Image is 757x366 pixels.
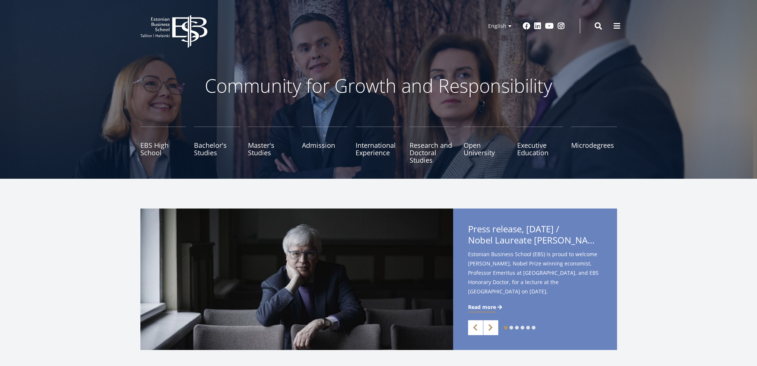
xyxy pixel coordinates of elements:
[504,326,508,330] a: 1
[532,326,535,330] a: 6
[468,303,496,311] span: Read more
[483,320,498,335] a: Next
[464,127,509,164] a: Open University
[523,22,530,30] a: Facebook
[468,249,602,308] span: Estonian Business School (EBS) is proud to welcome [PERSON_NAME], Nobel Prize winning economist, ...
[356,127,401,164] a: International Experience
[194,127,240,164] a: Bachelor's Studies
[302,127,348,164] a: Admission
[557,22,565,30] a: Instagram
[468,303,503,311] a: Read more
[515,326,519,330] a: 3
[521,326,524,330] a: 4
[410,127,455,164] a: Research and Doctoral Studies
[571,127,617,164] a: Microdegrees
[526,326,530,330] a: 5
[181,74,576,97] p: Community for Growth and Responsibility
[517,127,563,164] a: Executive Education
[468,223,602,248] span: Press release, [DATE] /
[545,22,554,30] a: Youtube
[509,326,513,330] a: 2
[468,320,483,335] a: Previous
[534,22,541,30] a: Linkedin
[140,209,453,350] img: a
[248,127,294,164] a: Master's Studies
[468,235,602,246] span: Nobel Laureate [PERSON_NAME] to Deliver Lecture at [GEOGRAPHIC_DATA]
[140,127,186,164] a: EBS High School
